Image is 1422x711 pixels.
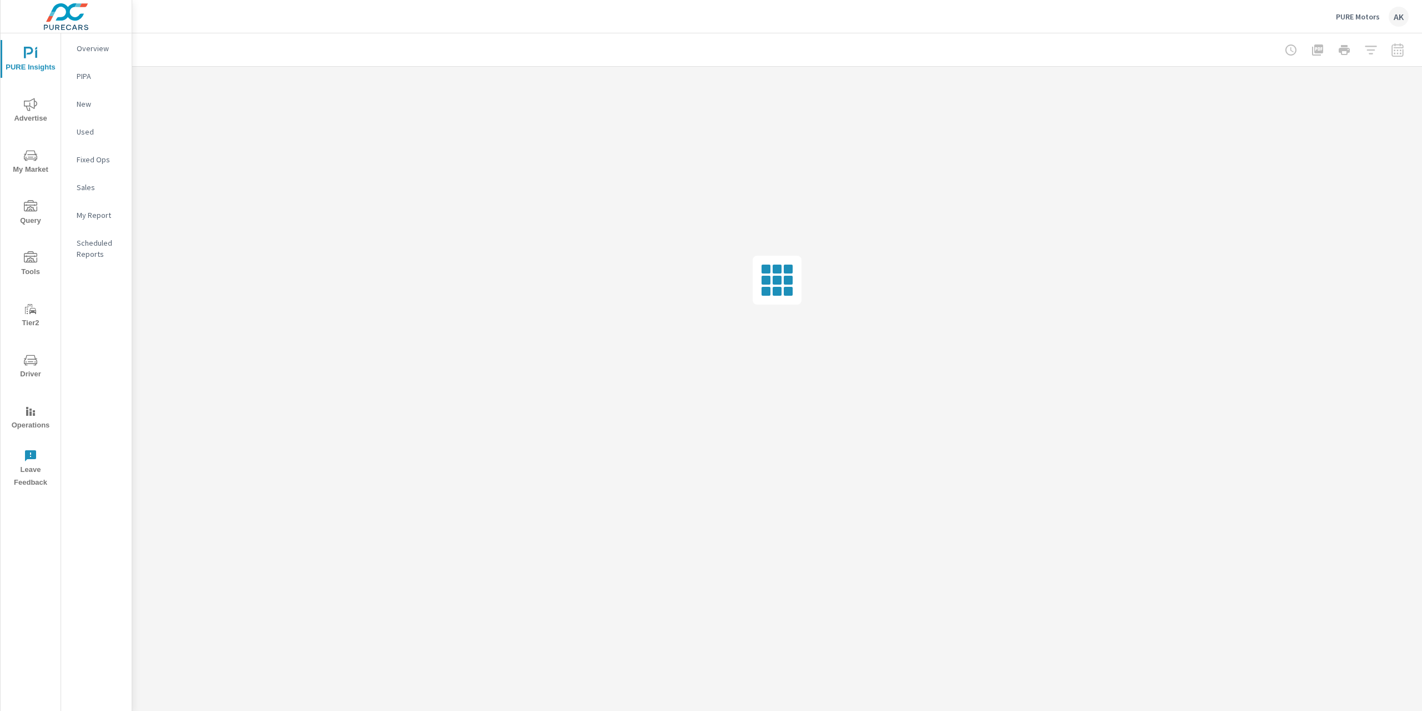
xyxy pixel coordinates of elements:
span: PURE Insights [4,47,57,74]
p: PIPA [77,71,123,82]
div: New [61,96,132,112]
div: Fixed Ops [61,151,132,168]
span: Driver [4,354,57,381]
span: Advertise [4,98,57,125]
div: Overview [61,40,132,57]
div: Scheduled Reports [61,235,132,262]
p: New [77,98,123,110]
span: Operations [4,405,57,432]
p: Fixed Ops [77,154,123,165]
div: My Report [61,207,132,223]
div: nav menu [1,33,61,494]
div: Sales [61,179,132,196]
p: Scheduled Reports [77,237,123,260]
p: Overview [77,43,123,54]
span: Leave Feedback [4,449,57,489]
p: PURE Motors [1336,12,1380,22]
span: Query [4,200,57,227]
div: PIPA [61,68,132,84]
p: My Report [77,210,123,221]
span: Tools [4,251,57,279]
p: Sales [77,182,123,193]
div: AK [1389,7,1409,27]
span: My Market [4,149,57,176]
p: Used [77,126,123,137]
div: Used [61,123,132,140]
span: Tier2 [4,302,57,330]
